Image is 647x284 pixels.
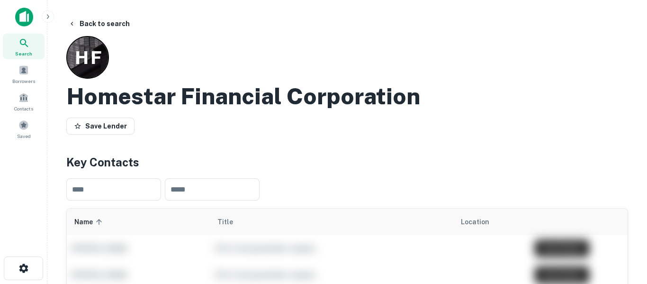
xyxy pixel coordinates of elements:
h4: Key Contacts [66,154,628,171]
img: capitalize-icon.png [15,8,33,27]
p: H F [75,44,101,71]
span: Contacts [14,105,33,112]
a: Saved [3,116,45,142]
span: Borrowers [12,77,35,85]
button: Back to search [64,15,134,32]
a: Search [3,34,45,59]
a: Borrowers [3,61,45,87]
button: Save Lender [66,118,135,135]
h2: Homestar Financial Corporation [66,82,420,110]
iframe: Chat Widget [600,208,647,254]
span: Search [15,50,32,57]
a: Contacts [3,89,45,114]
span: Saved [17,132,31,140]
